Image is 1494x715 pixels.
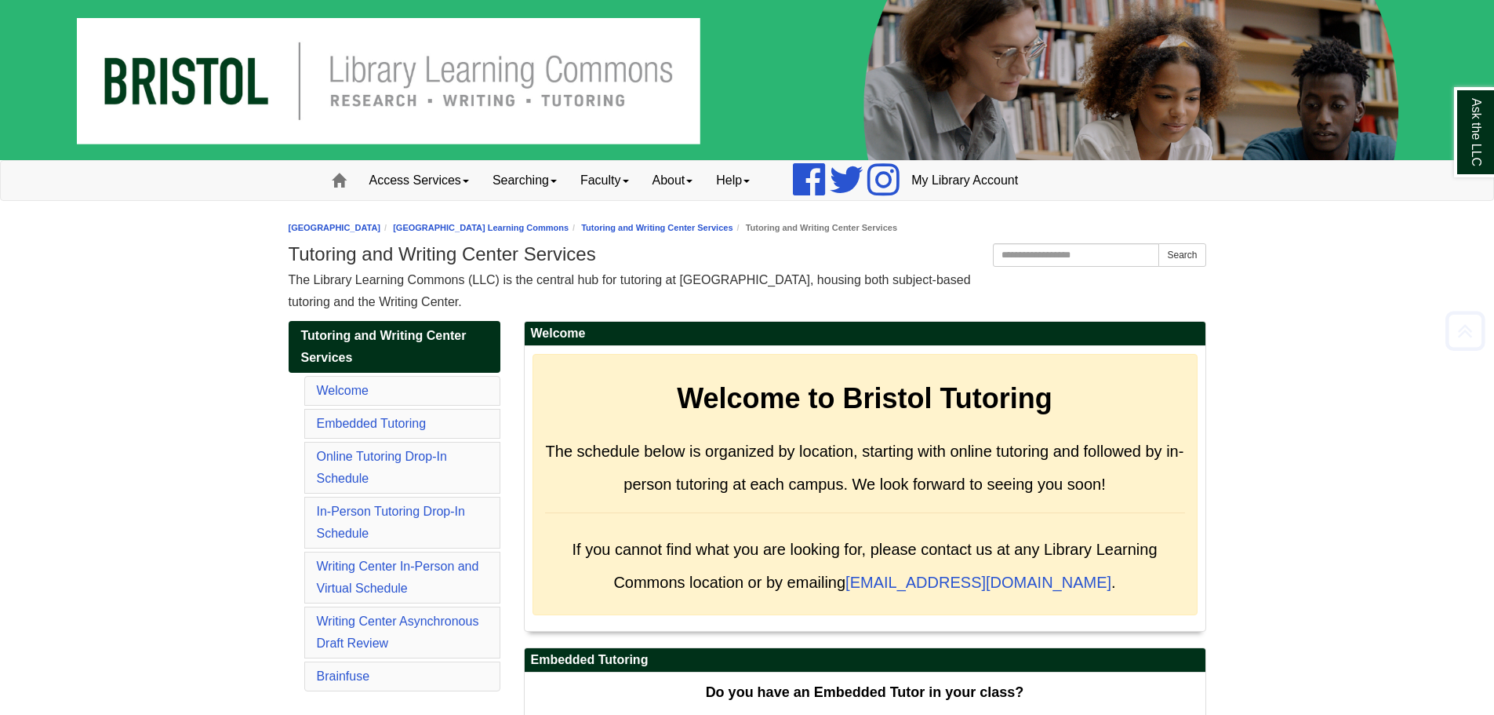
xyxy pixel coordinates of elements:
[317,669,370,683] a: Brainfuse
[289,321,500,373] a: Tutoring and Writing Center Services
[525,322,1205,346] h2: Welcome
[317,560,479,595] a: Writing Center In-Person and Virtual Schedule
[393,223,569,232] a: [GEOGRAPHIC_DATA] Learning Commons
[301,329,467,364] span: Tutoring and Writing Center Services
[525,648,1205,673] h2: Embedded Tutoring
[289,273,971,308] span: The Library Learning Commons (LLC) is the central hub for tutoring at [GEOGRAPHIC_DATA], housing ...
[289,243,1206,265] h1: Tutoring and Writing Center Services
[900,161,1030,200] a: My Library Account
[289,223,381,232] a: [GEOGRAPHIC_DATA]
[677,382,1052,414] strong: Welcome to Bristol Tutoring
[317,505,465,540] a: In-Person Tutoring Drop-In Schedule
[546,443,1184,493] span: The schedule below is organized by location, starting with online tutoring and followed by in-per...
[704,161,762,200] a: Help
[641,161,705,200] a: About
[733,221,897,235] li: Tutoring and Writing Center Services
[358,161,481,200] a: Access Services
[317,384,369,397] a: Welcome
[1440,320,1490,341] a: Back to Top
[1158,243,1205,267] button: Search
[569,161,641,200] a: Faculty
[317,417,427,430] a: Embedded Tutoring
[581,223,732,232] a: Tutoring and Writing Center Services
[317,450,447,485] a: Online Tutoring Drop-In Schedule
[481,161,569,200] a: Searching
[706,684,1024,700] strong: Do you have an Embedded Tutor in your class?
[572,541,1157,591] span: If you cannot find what you are looking for, please contact us at any Library Learning Commons lo...
[845,574,1111,591] a: [EMAIL_ADDRESS][DOMAIN_NAME]
[289,221,1206,235] nav: breadcrumb
[317,615,479,650] a: Writing Center Asynchronous Draft Review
